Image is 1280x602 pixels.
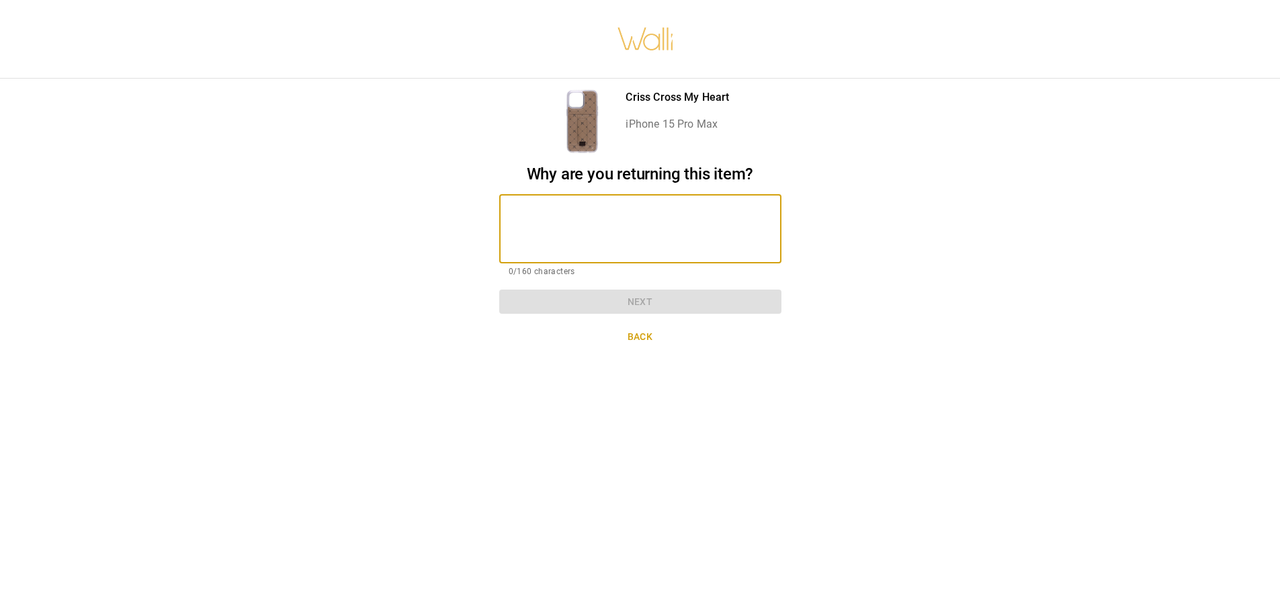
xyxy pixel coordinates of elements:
[617,10,675,68] img: walli-inc.myshopify.com
[499,165,781,184] h2: Why are you returning this item?
[509,265,772,279] p: 0/160 characters
[626,89,729,105] p: Criss Cross My Heart
[626,116,729,132] p: iPhone 15 Pro Max
[499,325,781,349] button: Back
